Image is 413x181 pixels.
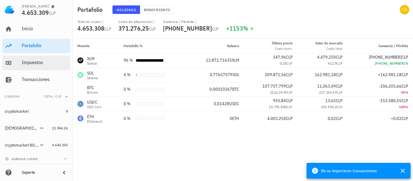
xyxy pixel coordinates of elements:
div: ETH-icon [77,115,83,121]
span: 4.642.245 [52,143,68,147]
span: ETH [232,116,239,121]
div: Ganancia / Pérdida [163,19,219,24]
div: SOL-icon [77,72,83,78]
span: % [405,61,408,66]
a: cryptomarket 0 [2,104,70,118]
span: CLP [286,105,292,109]
span: 217.269,15 [319,90,337,95]
th: Portafolio %: Sin ordenar. Pulse para ordenar de forma ascendente. [119,39,187,53]
div: Costo prom. [272,46,293,51]
span: agregar cuenta [6,157,38,161]
div: -95 [352,89,408,95]
span: 4.003.250 [267,116,286,121]
span: XLM [232,57,239,63]
span: 4.653.309 [22,8,49,17]
span: Portafolio % [124,44,143,48]
span: CLP [286,90,292,95]
div: Bitcoin [87,91,98,94]
span: USDC [229,101,239,106]
div: Inicio [22,26,68,31]
span: CLP [212,26,219,32]
button: CuentasTotal CLP [2,89,70,104]
button: Holdings [112,5,140,14]
span: 11.064,26 [52,126,68,130]
div: -100 [352,104,408,110]
th: Ganancia / Pérdida: Sin ordenar. Pulse para ordenar de forma ascendente. [347,39,413,53]
span: % [243,24,248,32]
a: Inicio [2,22,70,36]
span: CLP [402,83,408,89]
div: [DEMOGRAPHIC_DATA] 1 [5,126,39,131]
div: Costo de adquisición [119,19,156,24]
div: Transacciones [22,76,68,82]
span: CLP [286,72,293,77]
span: 11.063,49 [317,83,336,89]
div: 4 % [124,72,133,78]
a: [DEMOGRAPHIC_DATA] 1 11.064,26 [2,121,70,135]
span: CLP [104,26,111,32]
span: Moneda [77,44,89,48]
div: XLM-icon [77,57,83,63]
span: CLP [336,116,343,121]
span: % [405,90,408,95]
span: CLP [49,11,56,16]
span: CLP [336,72,343,77]
span: 0,03 [280,61,287,66]
span: CLP [336,83,343,89]
th: Moneda [73,39,119,53]
span: 955,84 [273,98,286,103]
div: Impuestos [22,60,68,65]
span: 10.755.896 [269,105,286,109]
div: Último precio [272,40,293,46]
span: Total CLP [44,95,62,99]
span: CLP [337,105,343,109]
span: 2116,19 M [270,90,287,95]
div: Costo total [315,46,343,51]
div: ETH [87,114,102,120]
div: XLM [87,56,98,62]
span: Rendimiento [144,8,170,12]
span: CLP [286,98,293,103]
div: 0 % [124,101,133,107]
span: CLP [402,54,408,60]
span: 162.981,18 [315,72,336,77]
span: Ganancia / Pérdida [379,44,408,48]
span: 0 [230,116,232,121]
div: Portafolio [22,43,68,48]
span: % [405,105,408,109]
span: 0,77657579 [210,72,233,77]
div: cryptomarket [5,109,29,114]
div: Stellar [87,62,98,65]
span: BTC [232,86,239,92]
span: [PHONE_NUMBER] [163,24,212,32]
span: 4.653.308 [77,24,104,32]
span: 0 [66,109,68,113]
span: 13,65 [325,98,336,103]
div: avatar [400,5,409,15]
th: Balance: Sin ordenar. Pulse para ordenar de forma ascendente. [187,39,244,53]
span: Balance [227,44,239,48]
div: Soporte [22,170,56,175]
span: CLP [286,54,293,60]
div: Total en cripto [77,19,111,24]
span: 0,01428 [214,101,229,106]
a: cryptomarket NUEVA 4.642.245 [2,138,70,152]
div: BTC [87,85,98,91]
div: [PERSON_NAME] [22,4,49,9]
span: 209.871,56 [265,72,286,77]
span: CLP [337,61,343,66]
span: CLP [336,54,343,60]
span: 0,00010267 [210,86,232,92]
a: Impuestos [2,56,70,70]
div: 0 % [124,115,133,122]
span: CLP [336,98,343,103]
span: [PHONE_NUMBER] [369,54,402,60]
div: USDC-icon [77,101,83,107]
span: 107.757.799 [262,83,286,89]
span: 4.479.250 [317,54,336,60]
div: SOL [87,70,98,76]
div: Valor de mercado [315,40,343,46]
div: BTC-icon [77,86,83,92]
span: 153.594,2 [321,105,337,109]
span: +0,02 [391,116,402,121]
